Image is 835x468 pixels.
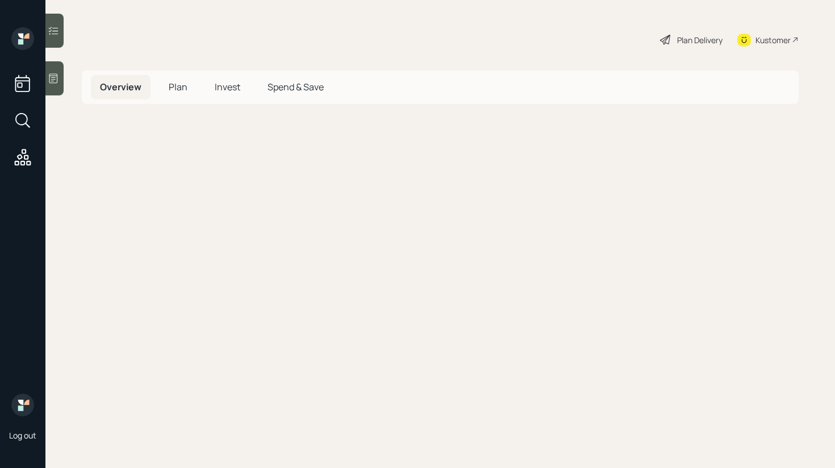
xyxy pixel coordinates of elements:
[215,81,240,93] span: Invest
[755,34,791,46] div: Kustomer
[677,34,723,46] div: Plan Delivery
[268,81,324,93] span: Spend & Save
[100,81,141,93] span: Overview
[9,430,36,441] div: Log out
[169,81,187,93] span: Plan
[11,394,34,416] img: retirable_logo.png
